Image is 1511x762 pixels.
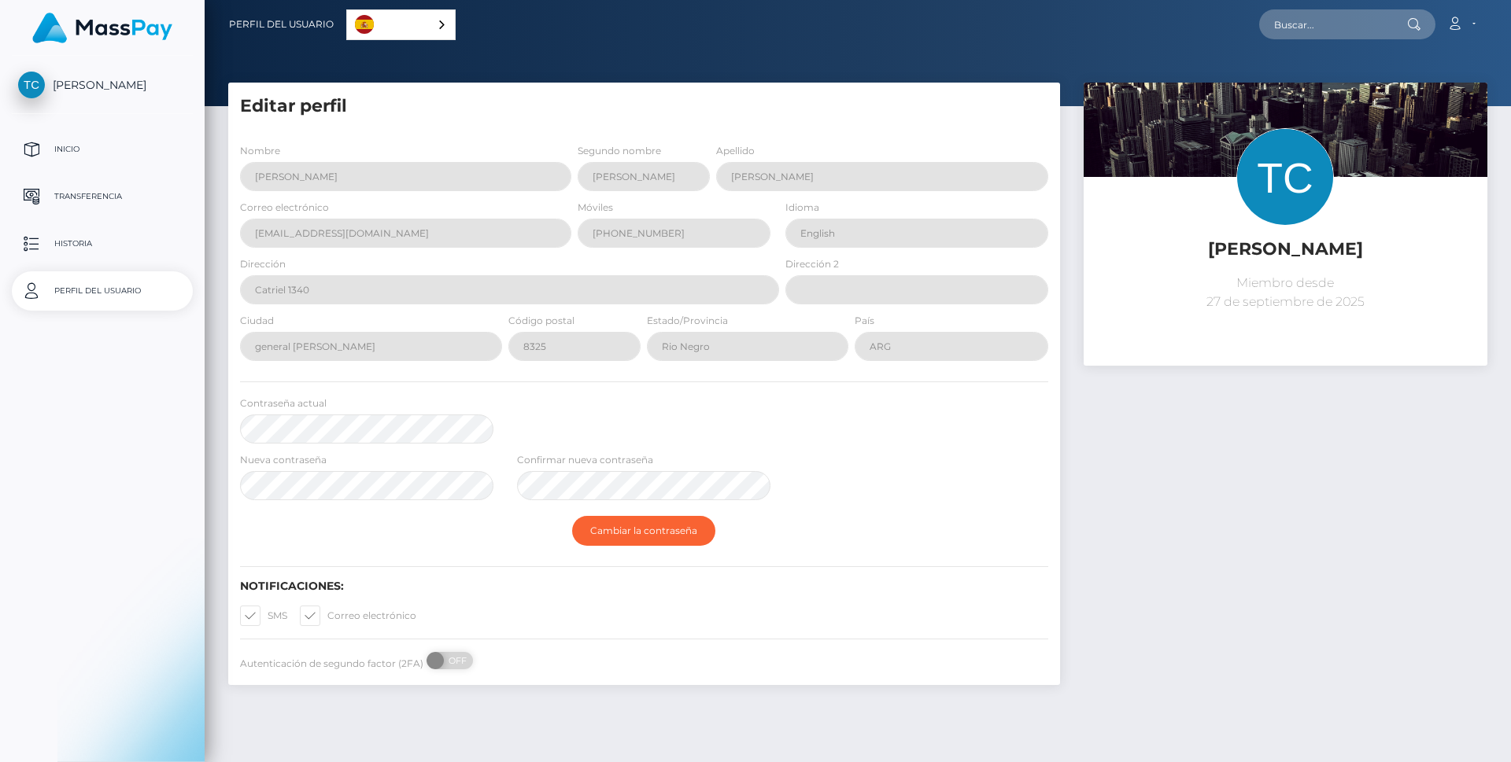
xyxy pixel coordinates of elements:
a: Español [347,10,455,39]
img: MassPay [32,13,172,43]
input: Buscar... [1259,9,1407,39]
label: Dirección 2 [785,257,839,271]
p: Miembro desde 27 de septiembre de 2025 [1095,274,1476,311]
aside: Language selected: Español [346,9,456,40]
label: Ciudad [240,314,274,328]
label: Dirección [240,257,286,271]
label: Estado/Provincia [647,314,728,328]
label: Apellido [716,144,755,158]
h5: Editar perfil [240,94,1048,119]
a: Historia [12,224,193,263]
label: País [855,314,874,328]
h6: Notificaciones: [240,580,1048,593]
span: OFF [435,652,475,669]
a: Perfil del usuario [12,271,193,311]
label: Móviles [578,201,613,215]
button: Cambiar la contraseña [572,516,715,546]
a: Transferencia [12,177,193,216]
a: Inicio [12,130,193,169]
label: Nombre [240,144,280,158]
label: Código postal [508,314,574,328]
label: Correo electrónico [300,606,416,626]
h5: [PERSON_NAME] [1095,237,1476,262]
p: Inicio [18,138,187,161]
label: SMS [240,606,287,626]
label: Nueva contraseña [240,453,327,467]
label: Autenticación de segundo factor (2FA) [240,657,423,671]
img: ... [1084,83,1487,352]
p: Perfil del usuario [18,279,187,303]
label: Idioma [785,201,819,215]
label: Correo electrónico [240,201,329,215]
a: Perfil del usuario [229,8,334,41]
span: [PERSON_NAME] [12,78,193,92]
label: Confirmar nueva contraseña [517,453,653,467]
p: Historia [18,232,187,256]
div: Language [346,9,456,40]
label: Contraseña actual [240,396,327,410]
p: Transferencia [18,185,187,208]
label: Segundo nombre [578,144,661,158]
